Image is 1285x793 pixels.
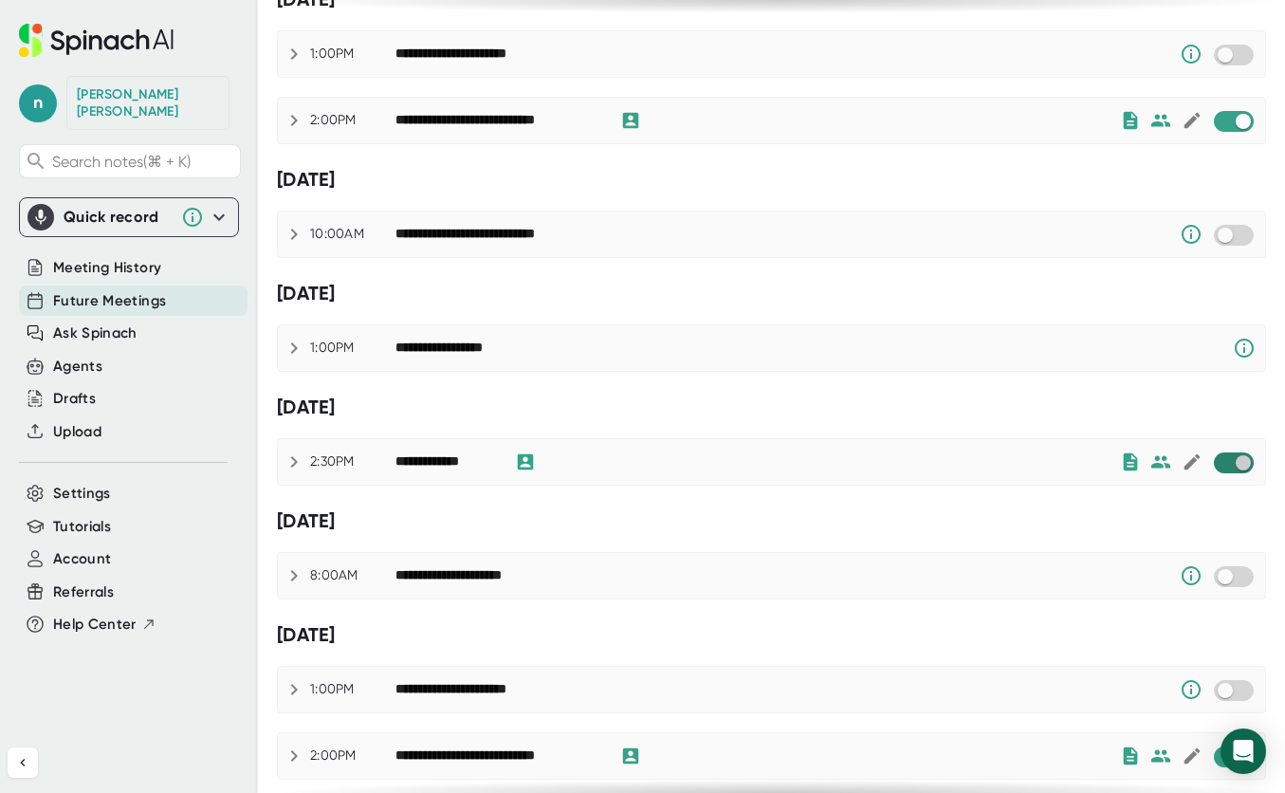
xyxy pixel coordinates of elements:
[310,112,395,129] div: 2:00PM
[53,290,166,312] button: Future Meetings
[1221,728,1266,774] div: Open Intercom Messenger
[310,567,395,584] div: 8:00AM
[53,388,96,410] button: Drafts
[277,509,1266,533] div: [DATE]
[53,614,137,636] span: Help Center
[8,747,38,778] button: Collapse sidebar
[310,46,395,63] div: 1:00PM
[1180,43,1202,65] svg: Someone has manually disabled Spinach from this meeting.
[277,168,1266,192] div: [DATE]
[277,396,1266,419] div: [DATE]
[310,226,395,243] div: 10:00AM
[1180,678,1202,701] svg: Someone has manually disabled Spinach from this meeting.
[53,614,156,636] button: Help Center
[310,681,395,698] div: 1:00PM
[310,453,395,470] div: 2:30PM
[53,516,111,538] button: Tutorials
[53,483,111,505] button: Settings
[19,84,57,122] span: n
[53,356,102,378] button: Agents
[310,340,395,357] div: 1:00PM
[53,421,101,443] button: Upload
[64,208,172,227] div: Quick record
[310,747,395,765] div: 2:00PM
[77,86,219,120] div: Noreen Hafez
[53,257,161,279] button: Meeting History
[1233,337,1256,360] svg: Spinach requires a video conference link.
[53,581,114,603] button: Referrals
[277,282,1266,305] div: [DATE]
[1180,564,1202,587] svg: Someone has manually disabled Spinach from this meeting.
[53,548,111,570] button: Account
[28,198,230,236] div: Quick record
[277,623,1266,647] div: [DATE]
[53,323,138,344] button: Ask Spinach
[52,153,235,171] span: Search notes (⌘ + K)
[1180,223,1202,246] svg: Someone has manually disabled Spinach from this meeting.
